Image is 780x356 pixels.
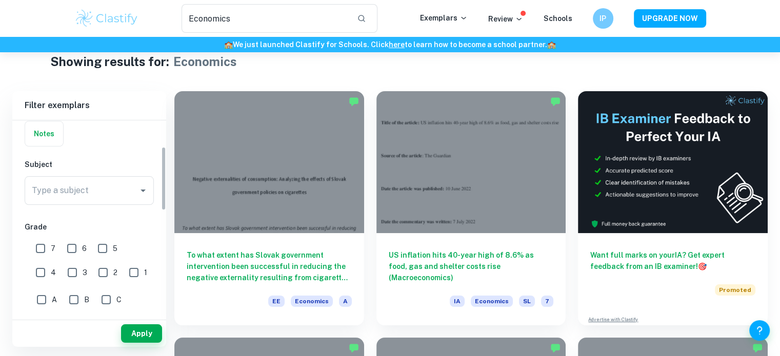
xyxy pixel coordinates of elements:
h6: We just launched Clastify for Schools. Click to learn how to become a school partner. [2,39,778,50]
span: 2 [113,267,117,278]
button: Notes [25,121,63,146]
p: Review [488,13,523,25]
a: Schools [544,14,572,23]
h1: Showing results for: [50,52,169,71]
span: 5 [113,243,117,254]
span: IA [450,296,465,307]
img: Thumbnail [578,91,768,233]
span: Economics [471,296,513,307]
input: Search for any exemplars... [182,4,349,33]
span: 6 [82,243,87,254]
h6: Filter exemplars [12,91,166,120]
span: 1 [144,267,147,278]
span: SL [519,296,535,307]
a: here [389,40,405,49]
span: A [339,296,352,307]
a: Advertise with Clastify [588,316,638,323]
img: Marked [349,343,359,353]
a: To what extent has Slovak government intervention been successful in reducing the negative extern... [174,91,364,325]
h6: To what extent has Slovak government intervention been successful in reducing the negative extern... [187,249,352,283]
h1: Economics [173,52,237,71]
span: 7 [51,243,55,254]
h6: IP [597,13,609,24]
span: 7 [541,296,553,307]
span: 4 [51,267,56,278]
span: B [84,294,89,305]
button: Help and Feedback [749,320,770,341]
button: IP [593,8,613,29]
h6: Want full marks on your IA ? Get expert feedback from an IB examiner! [590,249,755,272]
h6: US inflation hits 40-year high of 8.6% as food, gas and shelter costs rise (Macroeconomics) [389,249,554,283]
img: Marked [550,96,561,107]
img: Marked [752,343,763,353]
span: 🏫 [547,40,556,49]
span: 3 [83,267,87,278]
p: Exemplars [420,12,468,24]
span: Promoted [715,284,755,296]
img: Marked [349,96,359,107]
span: A [52,294,57,305]
button: Open [136,183,150,198]
h6: Subject [25,159,154,170]
button: UPGRADE NOW [634,9,706,28]
span: EE [268,296,285,307]
span: Economics [291,296,333,307]
h6: Grade [25,221,154,233]
span: 🏫 [224,40,233,49]
button: Apply [121,324,162,343]
a: Want full marks on yourIA? Get expert feedback from an IB examiner!PromotedAdvertise with Clastify [578,91,768,325]
span: 🎯 [698,262,707,270]
a: US inflation hits 40-year high of 8.6% as food, gas and shelter costs rise (Macroeconomics)IAEcon... [376,91,566,325]
img: Clastify logo [74,8,139,29]
span: C [116,294,122,305]
img: Marked [550,343,561,353]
